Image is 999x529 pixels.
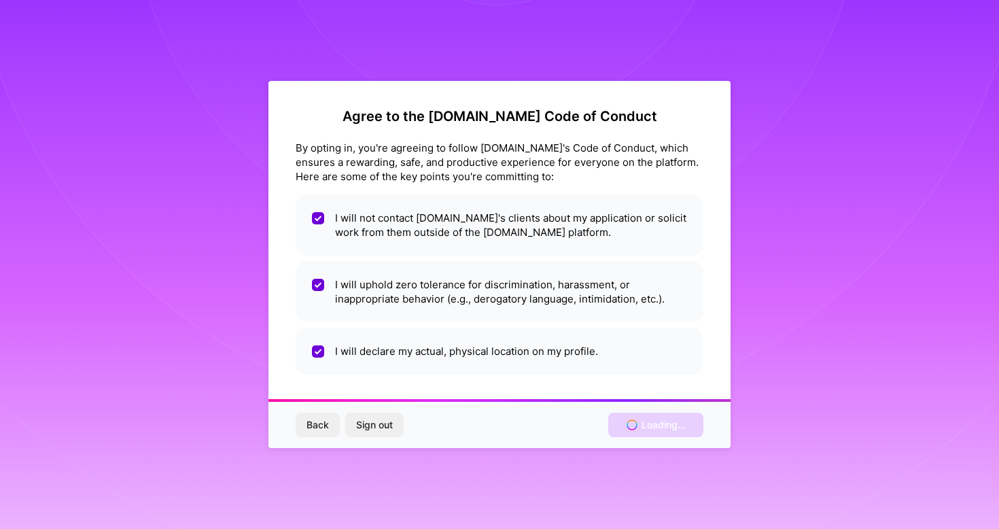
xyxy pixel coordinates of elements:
span: Sign out [356,418,393,432]
button: Back [296,413,340,437]
span: Back [306,418,329,432]
h2: Agree to the [DOMAIN_NAME] Code of Conduct [296,108,703,124]
li: I will uphold zero tolerance for discrimination, harassment, or inappropriate behavior (e.g., der... [296,261,703,322]
button: Sign out [345,413,404,437]
div: By opting in, you're agreeing to follow [DOMAIN_NAME]'s Code of Conduct, which ensures a rewardin... [296,141,703,184]
li: I will not contact [DOMAIN_NAME]'s clients about my application or solicit work from them outside... [296,194,703,256]
li: I will declare my actual, physical location on my profile. [296,328,703,375]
